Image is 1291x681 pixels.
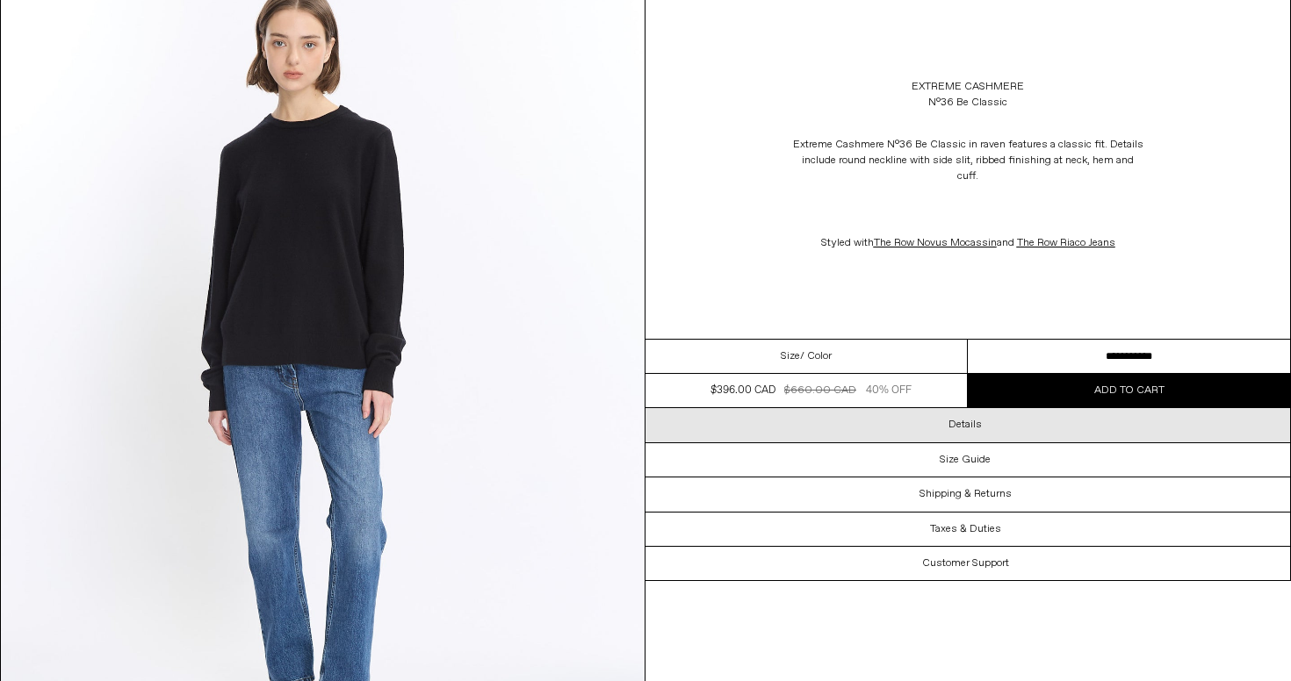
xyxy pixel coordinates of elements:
h3: Details [948,419,982,431]
div: N°36 Be Classic [928,95,1007,111]
h3: Size Guide [940,454,991,466]
h3: Taxes & Duties [930,523,1001,535]
div: $396.00 CAD [710,383,775,398]
a: The Row Novus Mocassin [874,236,997,250]
p: Extreme Cashmere N°36 Be Classic in raven features a classic fit. Details include round neckline ... [792,128,1143,193]
a: The Row Riaco Jeans [1017,236,1115,250]
div: $660.00 CAD [784,383,856,398]
h3: Shipping & Returns [920,488,1012,500]
a: Extreme Cashmere [912,79,1024,95]
span: Add to cart [1094,384,1165,398]
button: Add to cart [968,374,1290,407]
span: / Color [800,348,832,364]
span: Size [781,348,800,364]
div: 40% OFF [866,383,912,398]
h3: Customer Support [922,557,1009,570]
span: Styled with and [821,236,1115,250]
